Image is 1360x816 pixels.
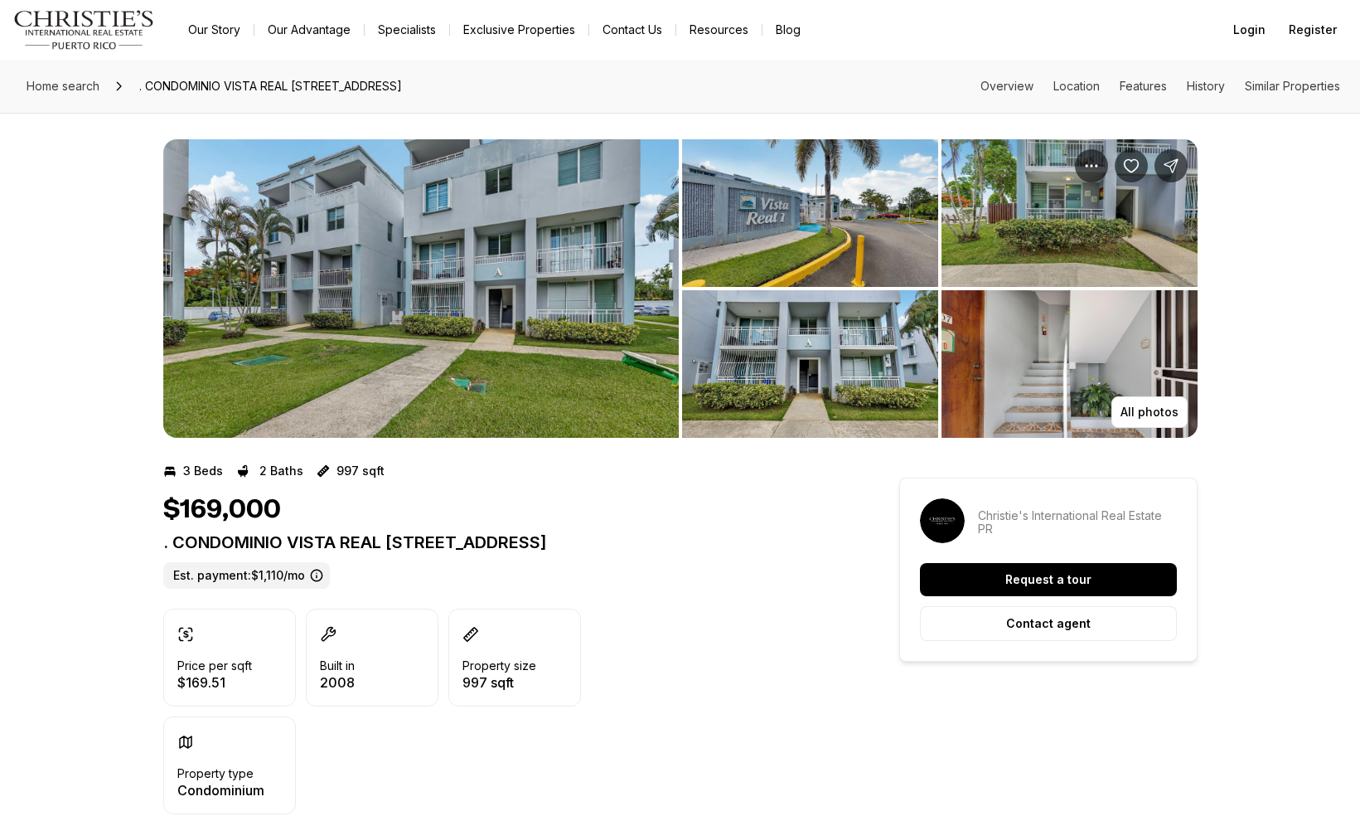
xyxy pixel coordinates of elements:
button: Save Property: . CONDOMINIO VISTA REAL 1 #A-107 [1115,149,1148,182]
p: Property type [177,767,254,780]
li: 2 of 8 [682,139,1198,438]
p: . CONDOMINIO VISTA REAL [STREET_ADDRESS] [163,532,840,552]
button: View image gallery [941,290,1198,438]
img: logo [13,10,155,50]
p: 2008 [320,676,355,689]
span: Home search [27,79,99,93]
a: Home search [20,73,106,100]
button: All photos [1111,396,1188,428]
a: Our Story [175,18,254,41]
p: $169.51 [177,676,252,689]
span: Login [1233,23,1266,36]
a: Skip to: Overview [980,79,1033,93]
p: Built in [320,659,355,673]
p: Property size [462,659,536,673]
span: Register [1289,23,1337,36]
h1: $169,000 [163,494,281,526]
a: Specialists [365,18,449,41]
nav: Page section menu [980,80,1340,93]
a: Skip to: Similar Properties [1245,79,1340,93]
p: 3 Beds [183,464,223,478]
label: Est. payment: $1,110/mo [163,562,330,589]
p: Contact agent [1006,617,1091,630]
a: Exclusive Properties [450,18,588,41]
button: Property options [1075,149,1108,182]
a: Resources [676,18,762,41]
a: Skip to: History [1187,79,1225,93]
div: Listing Photos [163,139,1198,438]
span: . CONDOMINIO VISTA REAL [STREET_ADDRESS] [133,73,409,100]
button: View image gallery [682,290,938,438]
p: Request a tour [1005,573,1091,586]
button: View image gallery [163,139,679,438]
li: 1 of 8 [163,139,679,438]
a: Our Advantage [254,18,364,41]
a: Skip to: Features [1120,79,1167,93]
a: Blog [762,18,814,41]
button: Register [1279,13,1347,46]
p: Christie's International Real Estate PR [978,509,1177,536]
button: Contact Us [589,18,675,41]
p: 997 sqft [336,464,385,478]
a: Skip to: Location [1053,79,1100,93]
p: Price per sqft [177,659,252,673]
p: 997 sqft [462,676,536,689]
p: Condominium [177,784,264,797]
p: All photos [1120,406,1179,419]
button: Contact agent [920,606,1177,641]
p: 2 Baths [259,464,303,478]
button: Share Property: . CONDOMINIO VISTA REAL 1 #A-107 [1154,149,1188,182]
button: View image gallery [682,139,938,287]
button: Login [1223,13,1275,46]
button: View image gallery [941,139,1198,287]
button: Request a tour [920,563,1177,596]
